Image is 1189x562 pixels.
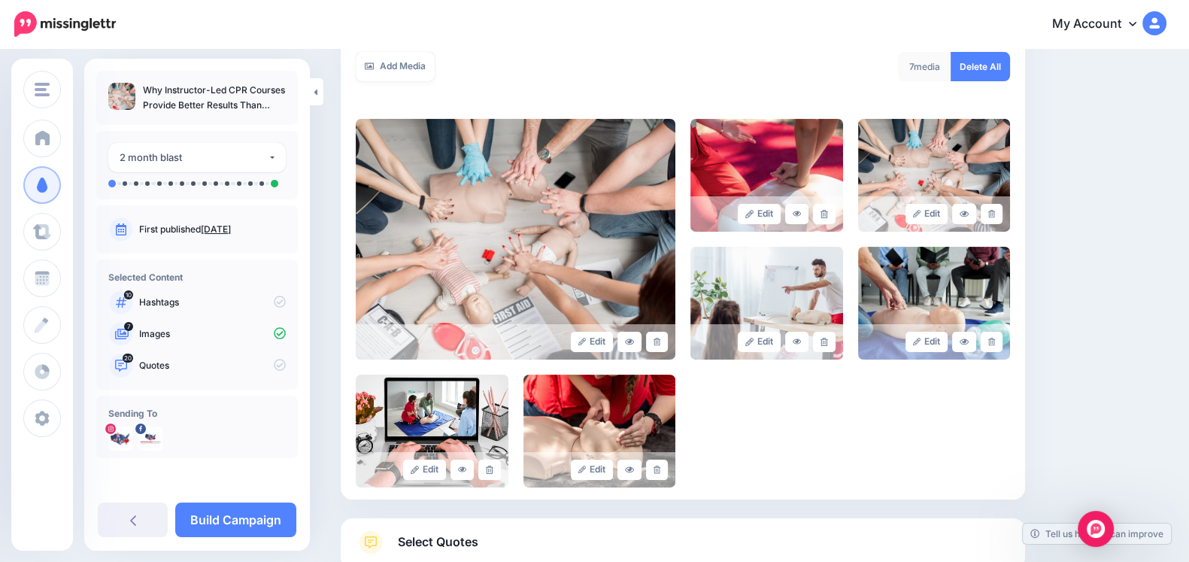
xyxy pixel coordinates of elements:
[108,408,286,419] h4: Sending To
[14,11,116,37] img: Missinglettr
[124,290,133,299] span: 10
[35,83,50,96] img: menu.png
[571,332,614,352] a: Edit
[108,83,135,110] img: 53b3aff5f4df2f59a64b6538a5c10421_thumb.jpg
[138,427,162,451] img: 425728283_122132690894056059_3169164036050548494_n-bsa152990.jpg
[139,296,286,309] p: Hashtags
[858,119,1011,232] img: 172cc0f88f2443dd9783fd426494b3b4_large.jpg
[356,119,675,360] img: 53b3aff5f4df2f59a64b6538a5c10421_large.jpg
[523,375,676,488] img: dfa53a567314a98916be4b8d0ae5faa8_large.jpg
[1078,511,1114,547] div: Open Intercom Messenger
[143,83,286,113] p: Why Instructor-Led CPR Courses Provide Better Results Than Online Only
[403,460,446,480] a: Edit
[139,327,286,341] p: Images
[690,247,843,360] img: bafe695d7258aa479959d4998c27f71a_large.jpg
[1023,524,1171,544] a: Tell us how we can improve
[909,61,914,72] span: 7
[356,52,435,81] a: Add Media
[123,354,133,363] span: 20
[898,52,951,81] div: media
[398,532,478,552] span: Select Quotes
[905,332,948,352] a: Edit
[139,359,286,372] p: Quotes
[201,223,231,235] a: [DATE]
[858,247,1011,360] img: 1b83c36f0e2a1d211e8c2f2e52c2d651_large.jpg
[1037,6,1166,43] a: My Account
[120,149,268,166] div: 2 month blast
[356,375,508,488] img: a4a66f07af96ce895a3e7b6ed5692f91_large.jpg
[139,223,286,236] p: First published
[738,332,781,352] a: Edit
[690,119,843,232] img: ae1fd91a2a1d45368c712c67b45de0ba_large.jpg
[108,272,286,283] h4: Selected Content
[905,204,948,224] a: Edit
[124,322,133,331] span: 7
[951,52,1010,81] a: Delete All
[738,204,781,224] a: Edit
[108,427,132,451] img: 425953239_393630906657102_4724030231077296203_n-bsa154875.jpg
[571,460,614,480] a: Edit
[108,143,286,172] button: 2 month blast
